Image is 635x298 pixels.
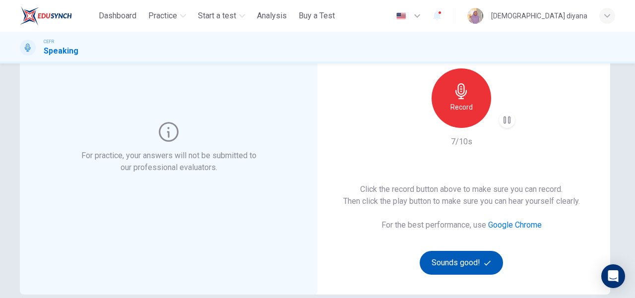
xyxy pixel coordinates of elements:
span: CEFR [44,38,54,45]
span: Buy a Test [299,10,335,22]
button: Buy a Test [295,7,339,25]
img: ELTC logo [20,6,72,26]
h6: Click the record button above to make sure you can record. Then click the play button to make sur... [343,183,580,207]
h6: 7/10s [451,136,472,148]
img: en [395,12,407,20]
h6: For practice, your answers will not be submitted to our professional evaluators. [79,150,258,174]
button: Record [432,68,491,128]
div: [DEMOGRAPHIC_DATA] diyana [491,10,587,22]
h1: Speaking [44,45,78,57]
span: Practice [148,10,177,22]
h6: Record [450,101,473,113]
span: Dashboard [99,10,136,22]
button: Dashboard [95,7,140,25]
button: Practice [144,7,190,25]
a: ELTC logo [20,6,95,26]
button: Analysis [253,7,291,25]
span: Start a test [198,10,236,22]
button: Sounds good! [420,251,503,275]
h6: For the best performance, use [381,219,542,231]
div: Open Intercom Messenger [601,264,625,288]
img: Profile picture [467,8,483,24]
a: Google Chrome [488,220,542,230]
span: Analysis [257,10,287,22]
button: Start a test [194,7,249,25]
